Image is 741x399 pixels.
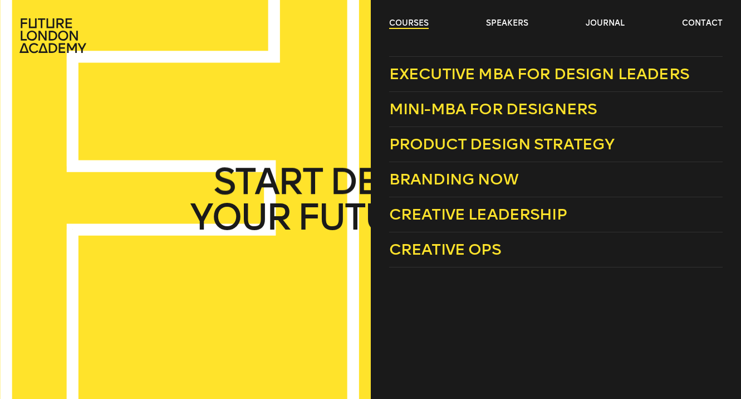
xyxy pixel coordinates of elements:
[389,232,723,267] a: Creative Ops
[486,18,528,29] a: speakers
[389,56,723,92] a: Executive MBA for Design Leaders
[389,197,723,232] a: Creative Leadership
[389,205,567,223] span: Creative Leadership
[389,100,597,118] span: Mini-MBA for Designers
[389,162,723,197] a: Branding Now
[389,18,429,29] a: courses
[389,170,518,188] span: Branding Now
[389,135,615,153] span: Product Design Strategy
[389,92,723,127] a: Mini-MBA for Designers
[682,18,723,29] a: contact
[586,18,625,29] a: journal
[389,240,501,259] span: Creative Ops
[389,65,689,83] span: Executive MBA for Design Leaders
[389,127,723,162] a: Product Design Strategy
